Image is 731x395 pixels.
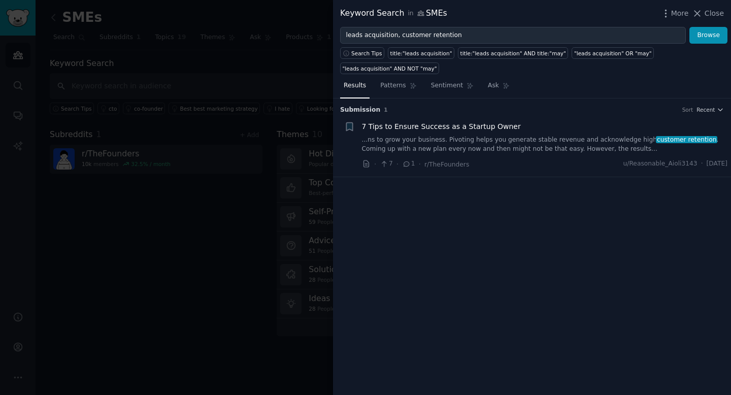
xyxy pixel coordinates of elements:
div: "leads acquisition" AND NOT "may" [343,65,437,72]
span: Submission [340,106,380,115]
span: 1 [384,107,387,113]
div: "leads acquisition" OR "may" [574,50,652,57]
button: Close [692,8,724,19]
span: Ask [488,81,499,90]
button: Recent [696,106,724,113]
div: title:"leads acquisition" [390,50,452,57]
a: title:"leads acquisition" AND title:"may" [458,47,568,59]
input: Try a keyword related to your business [340,27,686,44]
span: Patterns [380,81,406,90]
span: 7 [380,159,392,169]
span: · [374,159,376,170]
span: · [396,159,398,170]
span: Results [344,81,366,90]
a: ...ns to grow your business. Pivoting helps you generate stable revenue and acknowledge highcusto... [362,136,728,153]
a: "leads acquisition" OR "may" [572,47,654,59]
span: Search Tips [351,50,382,57]
button: Search Tips [340,47,384,59]
div: title:"leads acquisition" AND title:"may" [460,50,566,57]
div: Sort [682,106,693,113]
span: · [701,159,703,169]
span: r/TheFounders [424,161,469,168]
a: "leads acquisition" AND NOT "may" [340,62,439,74]
span: 1 [402,159,415,169]
span: Recent [696,106,715,113]
a: Results [340,78,370,98]
span: in [408,9,413,18]
div: Keyword Search SMEs [340,7,447,20]
span: customer retention [656,136,717,143]
span: [DATE] [707,159,727,169]
button: More [660,8,689,19]
span: Close [705,8,724,19]
span: u/Reasonable_Aioli3143 [623,159,697,169]
span: More [671,8,689,19]
a: Patterns [377,78,420,98]
a: Sentiment [427,78,477,98]
button: Browse [689,27,727,44]
a: title:"leads acquisition" [388,47,454,59]
span: Sentiment [431,81,463,90]
a: Ask [484,78,513,98]
a: 7 Tips to Ensure Success as a Startup Owner [362,121,521,132]
span: · [419,159,421,170]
